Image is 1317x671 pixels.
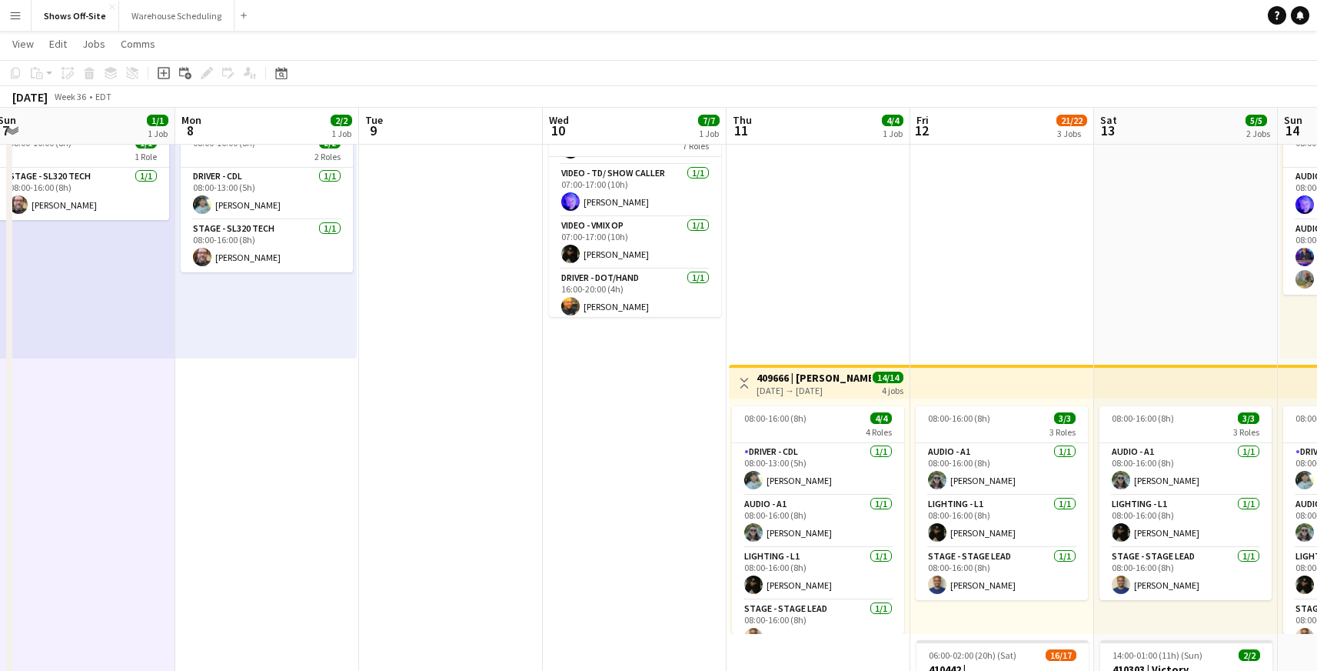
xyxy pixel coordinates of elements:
[914,122,929,139] span: 12
[115,34,161,54] a: Comms
[866,426,892,438] span: 4 Roles
[870,412,892,424] span: 4/4
[757,371,871,385] h3: 409666 | [PERSON_NAME] Event
[732,548,904,600] app-card-role: Lighting - L11/108:00-16:00 (8h)[PERSON_NAME]
[757,385,871,396] div: [DATE] → [DATE]
[883,128,903,139] div: 1 Job
[1112,412,1174,424] span: 08:00-16:00 (8h)
[148,128,168,139] div: 1 Job
[1099,443,1272,496] app-card-role: Audio - A11/108:00-16:00 (8h)[PERSON_NAME]
[549,217,721,269] app-card-role: Video - VMix Op1/107:00-17:00 (10h)[PERSON_NAME]
[1099,496,1272,548] app-card-role: Lighting - L11/108:00-16:00 (8h)[PERSON_NAME]
[549,113,569,127] span: Wed
[181,220,353,272] app-card-role: Stage - SL320 Tech1/108:00-16:00 (8h)[PERSON_NAME]
[76,34,111,54] a: Jobs
[179,122,201,139] span: 8
[730,122,752,139] span: 11
[732,496,904,548] app-card-role: Audio - A11/108:00-16:00 (8h)[PERSON_NAME]
[82,37,105,51] span: Jobs
[1112,649,1202,661] span: 14:00-01:00 (11h) (Sun)
[928,412,990,424] span: 08:00-16:00 (8h)
[1098,122,1117,139] span: 13
[1233,426,1259,438] span: 3 Roles
[698,115,720,126] span: 7/7
[732,406,904,634] app-job-card: 08:00-16:00 (8h)4/44 RolesDriver - CDL1/108:00-13:00 (5h)[PERSON_NAME]Audio - A11/108:00-16:00 (8...
[1054,412,1076,424] span: 3/3
[916,548,1088,600] app-card-role: Stage - Stage Lead1/108:00-16:00 (8h)[PERSON_NAME]
[744,412,806,424] span: 08:00-16:00 (8h)
[1282,122,1302,139] span: 14
[1099,406,1272,600] app-job-card: 08:00-16:00 (8h)3/33 RolesAudio - A11/108:00-16:00 (8h)[PERSON_NAME]Lighting - L11/108:00-16:00 (...
[873,372,903,383] span: 14/14
[181,131,353,272] app-job-card: 08:00-16:00 (8h)2/22 RolesDriver - CDL1/108:00-13:00 (5h)[PERSON_NAME]Stage - SL320 Tech1/108:00-...
[1046,649,1076,661] span: 16/17
[6,34,40,54] a: View
[732,443,904,496] app-card-role: Driver - CDL1/108:00-13:00 (5h)[PERSON_NAME]
[699,128,719,139] div: 1 Job
[1056,115,1087,126] span: 21/22
[119,1,234,31] button: Warehouse Scheduling
[929,649,1016,661] span: 06:00-02:00 (20h) (Sat)
[51,91,89,102] span: Week 36
[882,383,903,396] div: 4 jobs
[916,443,1088,496] app-card-role: Audio - A11/108:00-16:00 (8h)[PERSON_NAME]
[547,122,569,139] span: 10
[916,113,929,127] span: Fri
[135,151,157,162] span: 1 Role
[916,406,1088,600] app-job-card: 08:00-16:00 (8h)3/33 RolesAudio - A11/108:00-16:00 (8h)[PERSON_NAME]Lighting - L11/108:00-16:00 (...
[331,128,351,139] div: 1 Job
[181,168,353,220] app-card-role: Driver - CDL1/108:00-13:00 (5h)[PERSON_NAME]
[1100,113,1117,127] span: Sat
[549,89,721,317] app-job-card: 07:00-20:00 (13h)7/7410265 | CarMax Business Quarterly Meeting7 RolesLovaughn SampleAudio - A11/1...
[1245,115,1267,126] span: 5/5
[549,165,721,217] app-card-role: Video - TD/ Show Caller1/107:00-17:00 (10h)[PERSON_NAME]
[95,91,111,102] div: EDT
[1049,426,1076,438] span: 3 Roles
[916,496,1088,548] app-card-role: Lighting - L11/108:00-16:00 (8h)[PERSON_NAME]
[1246,128,1270,139] div: 2 Jobs
[683,140,709,152] span: 7 Roles
[1284,113,1302,127] span: Sun
[1238,412,1259,424] span: 3/3
[147,115,168,126] span: 1/1
[43,34,73,54] a: Edit
[121,37,155,51] span: Comms
[314,151,341,162] span: 2 Roles
[733,113,752,127] span: Thu
[882,115,903,126] span: 4/4
[365,113,383,127] span: Tue
[49,37,67,51] span: Edit
[181,113,201,127] span: Mon
[1239,649,1260,661] span: 2/2
[1099,548,1272,600] app-card-role: Stage - Stage Lead1/108:00-16:00 (8h)[PERSON_NAME]
[331,115,352,126] span: 2/2
[549,269,721,322] app-card-role: Driver - DOT/Hand1/116:00-20:00 (4h)[PERSON_NAME]
[32,1,119,31] button: Shows Off-Site
[732,600,904,653] app-card-role: Stage - Stage Lead1/108:00-16:00 (8h)[PERSON_NAME]
[363,122,383,139] span: 9
[1057,128,1086,139] div: 3 Jobs
[12,89,48,105] div: [DATE]
[12,37,34,51] span: View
